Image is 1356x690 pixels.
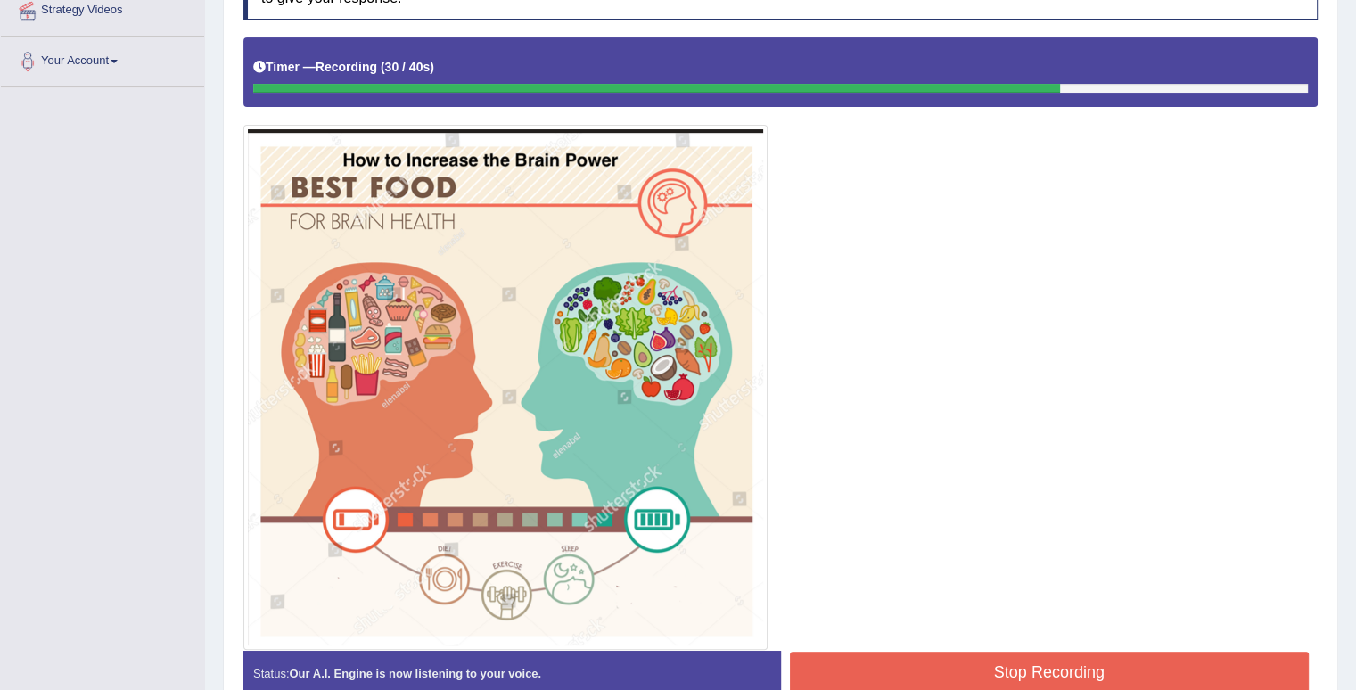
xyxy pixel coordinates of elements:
b: 30 / 40s [385,60,431,74]
strong: Our A.I. Engine is now listening to your voice. [289,667,541,680]
b: ) [430,60,434,74]
b: ( [381,60,385,74]
h5: Timer — [253,61,434,74]
a: Your Account [1,37,204,81]
b: Recording [316,60,377,74]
